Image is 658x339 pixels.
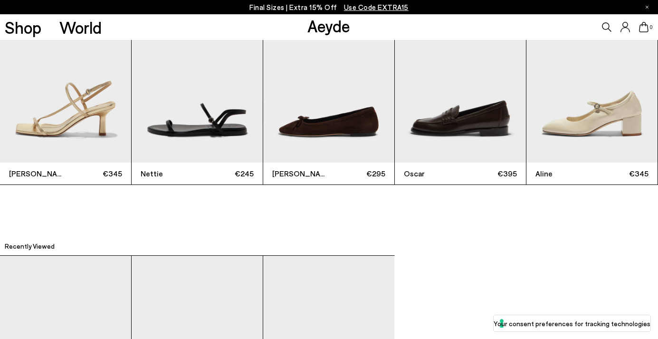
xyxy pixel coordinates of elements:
a: Shop [5,19,41,36]
label: Your consent preferences for tracking technologies [494,319,650,329]
a: World [59,19,102,36]
p: Final Sizes | Extra 15% Off [249,1,409,13]
span: €395 [460,167,517,179]
span: €245 [197,167,254,179]
span: €295 [329,167,385,179]
button: Your consent preferences for tracking technologies [494,315,650,331]
span: Oscar [404,168,460,179]
span: 0 [648,25,653,30]
h2: Recently Viewed [5,242,55,251]
span: Nettie [141,168,197,179]
span: Navigate to /collections/ss25-final-sizes [344,3,409,11]
span: Aline [535,168,592,179]
a: Aeyde [307,16,350,36]
a: 0 [639,22,648,32]
span: €345 [592,167,648,179]
span: €345 [66,167,122,179]
span: [PERSON_NAME] [272,168,329,179]
span: [PERSON_NAME] [9,168,66,179]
